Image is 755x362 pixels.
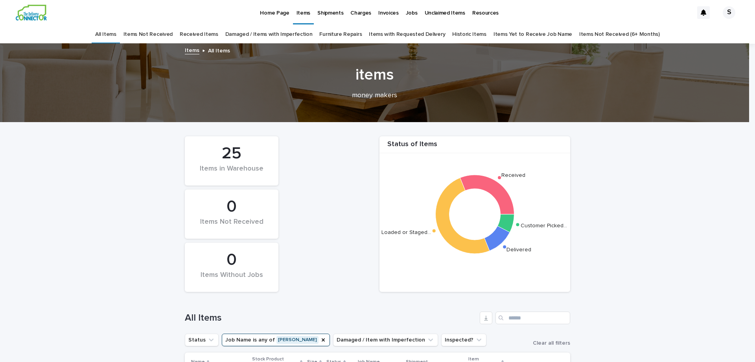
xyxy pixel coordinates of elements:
[185,312,477,324] h1: All Items
[182,65,567,84] h1: items
[198,197,265,217] div: 0
[319,25,362,44] a: Furniture Repairs
[217,91,532,100] p: money makers
[198,218,265,234] div: Items Not Received
[198,271,265,288] div: Items Without Jobs
[506,247,531,252] text: Delivered
[180,25,218,44] a: Received Items
[198,250,265,270] div: 0
[208,46,230,54] p: All Items
[123,25,173,44] a: Items Not Received
[198,165,265,181] div: Items in Warehouse
[533,340,570,346] span: Clear all filters
[723,6,735,19] div: S
[452,25,486,44] a: Historic Items
[185,45,199,54] a: Items
[369,25,445,44] a: Items with Requested Delivery
[185,334,219,346] button: Status
[379,140,570,153] div: Status of Items
[198,144,265,163] div: 25
[527,340,570,346] button: Clear all filters
[225,25,313,44] a: Damaged / Items with Imperfection
[222,334,330,346] button: Job Name
[579,25,660,44] a: Items Not Received (6+ Months)
[495,312,570,324] input: Search
[381,230,431,235] text: Loaded or Staged…
[95,25,116,44] a: All Items
[501,173,525,178] text: Received
[16,5,47,20] img: aCWQmA6OSGG0Kwt8cj3c
[441,334,486,346] button: Inspected?
[333,334,438,346] button: Damaged / Item with Imperfection
[521,223,567,228] text: Customer Picked…
[494,25,572,44] a: Items Yet to Receive Job Name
